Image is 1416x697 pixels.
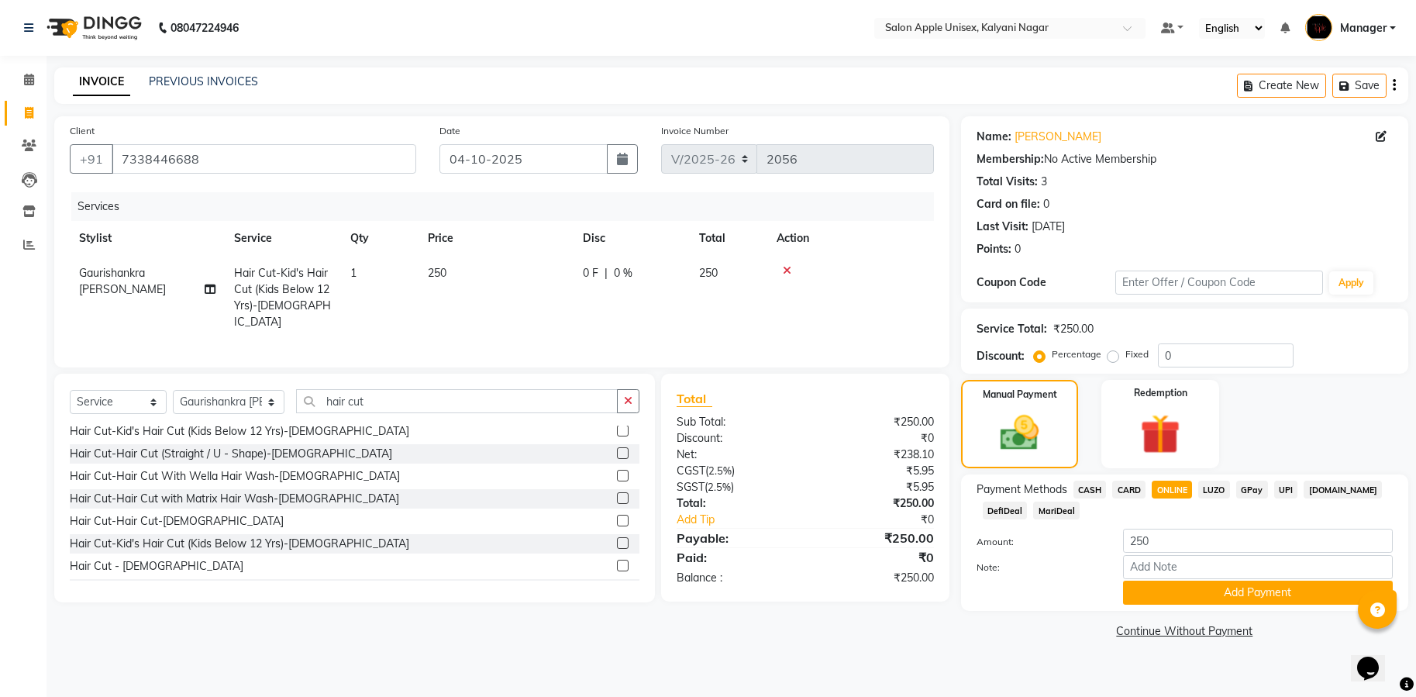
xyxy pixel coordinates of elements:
div: Discount: [977,348,1025,364]
th: Disc [574,221,690,256]
label: Manual Payment [983,388,1057,402]
b: 08047224946 [171,6,239,50]
label: Redemption [1134,386,1187,400]
div: Hair Cut-Hair Cut-[DEMOGRAPHIC_DATA] [70,513,284,530]
div: Coupon Code [977,274,1115,291]
iframe: chat widget [1351,635,1400,681]
div: Services [71,192,946,221]
span: Total [677,391,712,407]
div: ₹5.95 [805,479,946,495]
a: [PERSON_NAME] [1015,129,1101,145]
div: Hair Cut-Kid's Hair Cut (Kids Below 12 Yrs)-[DEMOGRAPHIC_DATA] [70,536,409,552]
div: 3 [1041,174,1047,190]
div: Hair Cut - [DEMOGRAPHIC_DATA] [70,558,243,575]
th: Service [225,221,341,256]
span: Payment Methods [977,481,1067,498]
a: INVOICE [73,68,130,96]
span: 2.5% [708,481,731,493]
span: Manager [1340,20,1387,36]
div: [DATE] [1032,219,1065,235]
span: 250 [699,266,718,280]
button: +91 [70,144,113,174]
div: Membership: [977,151,1044,167]
span: MariDeal [1033,502,1080,519]
div: Balance : [665,570,805,586]
div: Sub Total: [665,414,805,430]
span: 0 F [583,265,598,281]
div: ₹5.95 [805,463,946,479]
img: _gift.svg [1128,409,1193,459]
a: PREVIOUS INVOICES [149,74,258,88]
div: Total Visits: [977,174,1038,190]
th: Price [419,221,574,256]
div: ₹250.00 [805,495,946,512]
a: Continue Without Payment [964,623,1405,640]
th: Stylist [70,221,225,256]
span: DefiDeal [983,502,1028,519]
span: CARD [1112,481,1146,499]
div: Service Total: [977,321,1047,337]
span: 1 [350,266,357,280]
th: Qty [341,221,419,256]
div: Hair Cut-Hair Cut (Straight / U - Shape)-[DEMOGRAPHIC_DATA] [70,446,392,462]
span: | [605,265,608,281]
img: _cash.svg [988,411,1051,455]
span: 0 % [614,265,632,281]
span: LUZO [1198,481,1230,499]
img: Manager [1305,14,1332,41]
input: Add Note [1123,555,1393,579]
span: [DOMAIN_NAME] [1304,481,1382,499]
a: Add Tip [665,512,829,528]
div: No Active Membership [977,151,1393,167]
div: 0 [1043,196,1049,212]
label: Invoice Number [661,124,729,138]
input: Search or Scan [296,389,618,413]
label: Note: [965,561,1111,575]
div: Discount: [665,430,805,447]
span: UPI [1274,481,1298,499]
span: 250 [428,266,446,280]
div: Points: [977,241,1011,257]
label: Amount: [965,535,1111,549]
div: Hair Cut-Kid's Hair Cut (Kids Below 12 Yrs)-[DEMOGRAPHIC_DATA] [70,423,409,440]
span: Gaurishankra [PERSON_NAME] [79,266,166,296]
label: Percentage [1052,347,1101,361]
th: Total [690,221,767,256]
div: ₹250.00 [1053,321,1094,337]
div: ₹250.00 [805,529,946,547]
input: Search by Name/Mobile/Email/Code [112,144,416,174]
div: Name: [977,129,1011,145]
div: 0 [1015,241,1021,257]
div: ( ) [665,463,805,479]
input: Enter Offer / Coupon Code [1115,271,1324,295]
button: Create New [1237,74,1326,98]
span: 2.5% [708,464,732,477]
div: ₹250.00 [805,414,946,430]
div: Payable: [665,529,805,547]
div: Last Visit: [977,219,1028,235]
button: Add Payment [1123,581,1393,605]
th: Action [767,221,934,256]
div: ₹0 [805,430,946,447]
div: ( ) [665,479,805,495]
span: CGST [677,464,705,478]
div: Card on file: [977,196,1040,212]
div: ₹250.00 [805,570,946,586]
input: Amount [1123,529,1393,553]
label: Fixed [1125,347,1149,361]
div: Hair Cut-Hair Cut With Wella Hair Wash-[DEMOGRAPHIC_DATA] [70,468,400,485]
label: Client [70,124,95,138]
div: ₹238.10 [805,447,946,463]
div: Net: [665,447,805,463]
button: Save [1332,74,1387,98]
span: ONLINE [1152,481,1192,499]
button: Apply [1329,271,1373,295]
div: ₹0 [805,548,946,567]
label: Date [439,124,460,138]
span: Hair Cut-Kid's Hair Cut (Kids Below 12 Yrs)-[DEMOGRAPHIC_DATA] [234,266,331,329]
div: Hair Cut-Hair Cut with Matrix Hair Wash-[DEMOGRAPHIC_DATA] [70,491,399,507]
img: logo [40,6,146,50]
span: GPay [1236,481,1268,499]
div: Total: [665,495,805,512]
span: SGST [677,480,705,494]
